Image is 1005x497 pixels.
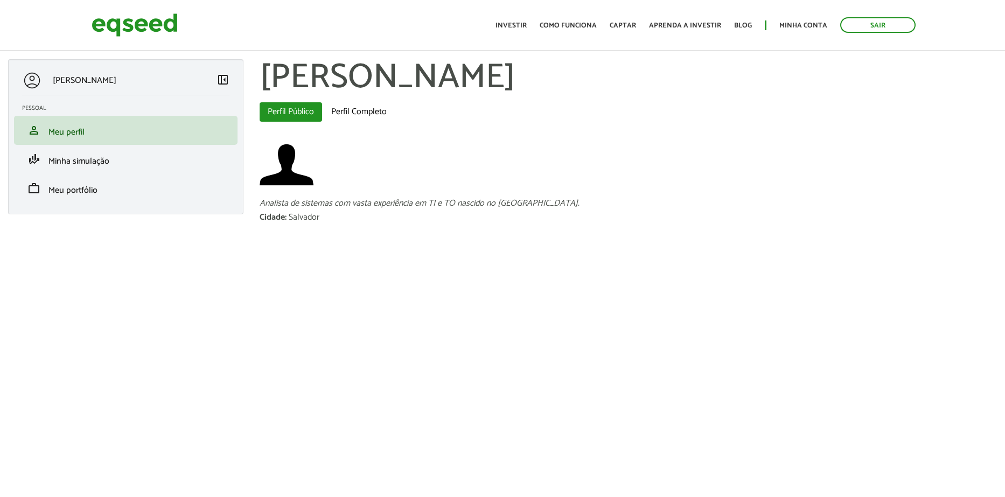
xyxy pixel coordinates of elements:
[217,73,229,86] span: left_panel_close
[27,124,40,137] span: person
[14,174,238,203] li: Meu portfólio
[285,210,287,225] span: :
[495,22,527,29] a: Investir
[48,154,109,169] span: Minha simulação
[14,116,238,145] li: Meu perfil
[260,59,997,97] h1: [PERSON_NAME]
[260,199,997,208] div: Analista de sistemas com vasta experiência em TI e TO nascido no [GEOGRAPHIC_DATA].
[779,22,827,29] a: Minha conta
[649,22,721,29] a: Aprenda a investir
[289,213,319,222] div: Salvador
[22,153,229,166] a: finance_modeMinha simulação
[22,182,229,195] a: workMeu portfólio
[27,153,40,166] span: finance_mode
[22,124,229,137] a: personMeu perfil
[540,22,597,29] a: Como funciona
[217,73,229,88] a: Colapsar menu
[53,75,116,86] p: [PERSON_NAME]
[260,102,322,122] a: Perfil Público
[260,138,313,192] a: Ver perfil do usuário.
[323,102,395,122] a: Perfil Completo
[260,213,289,222] div: Cidade
[48,125,85,139] span: Meu perfil
[840,17,916,33] a: Sair
[260,138,313,192] img: Foto de Leonardo Cardoso de Moraes
[27,182,40,195] span: work
[92,11,178,39] img: EqSeed
[48,183,97,198] span: Meu portfólio
[610,22,636,29] a: Captar
[22,105,238,111] h2: Pessoal
[734,22,752,29] a: Blog
[14,145,238,174] li: Minha simulação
